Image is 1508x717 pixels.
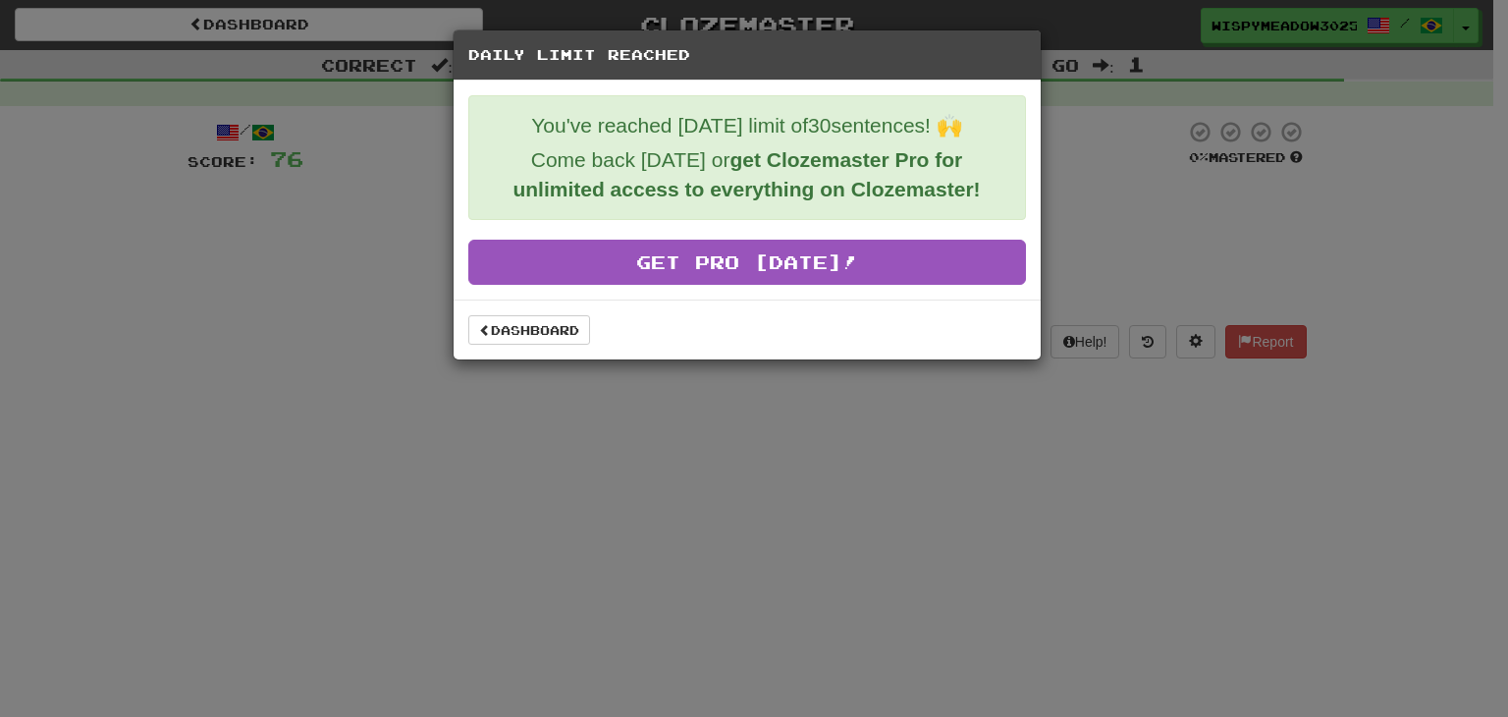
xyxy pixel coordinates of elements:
a: Get Pro [DATE]! [468,240,1026,285]
h5: Daily Limit Reached [468,45,1026,65]
p: You've reached [DATE] limit of 30 sentences! 🙌 [484,111,1010,140]
strong: get Clozemaster Pro for unlimited access to everything on Clozemaster! [512,148,980,200]
p: Come back [DATE] or [484,145,1010,204]
a: Dashboard [468,315,590,345]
